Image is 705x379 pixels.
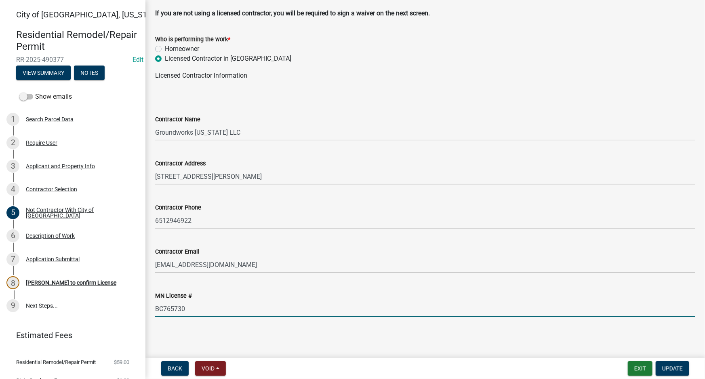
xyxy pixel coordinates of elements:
div: 5 [6,206,19,219]
div: 6 [6,229,19,242]
button: Back [161,361,189,376]
button: Exit [628,361,652,376]
label: Contractor Email [155,249,200,255]
span: Void [202,365,215,372]
wm-modal-confirm: Summary [16,70,71,76]
div: Contractor Selection [26,186,77,192]
span: Residential Remodel/Repair Permit [16,360,96,365]
div: Applicant and Property Info [26,163,95,169]
span: RR-2025-490377 [16,56,129,64]
h4: Residential Remodel/Repair Permit [16,29,139,53]
wm-modal-confirm: Edit Application Number [133,56,143,64]
span: Update [662,365,683,372]
label: Contractor Address [155,161,206,167]
a: Edit [133,56,143,64]
div: 1 [6,113,19,126]
div: 8 [6,276,19,289]
span: $59.00 [114,360,129,365]
label: Licensed Contractor in [GEOGRAPHIC_DATA] [165,54,291,64]
label: Contractor Phone [155,205,201,211]
label: MN License # [155,293,192,299]
div: 2 [6,136,19,149]
div: 7 [6,253,19,266]
label: Who is performing the work [155,37,230,42]
div: 4 [6,183,19,196]
button: View Summary [16,66,71,80]
div: [PERSON_NAME] to confirm License [26,280,116,286]
div: 9 [6,299,19,312]
div: 3 [6,160,19,173]
strong: If you are not using a licensed contractor, you will be required to sign a waiver on the next scr... [155,9,430,17]
wm-modal-confirm: Notes [74,70,105,76]
div: Description of Work [26,233,75,239]
button: Notes [74,66,105,80]
label: Contractor Name [155,117,200,123]
div: Application Submittal [26,256,80,262]
a: Estimated Fees [6,327,133,343]
span: Back [168,365,182,372]
span: City of [GEOGRAPHIC_DATA], [US_STATE] [16,10,163,19]
label: Show emails [19,92,72,102]
p: Licensed Contractor Information [155,71,695,80]
div: Require User [26,140,57,146]
div: Search Parcel Data [26,116,74,122]
button: Void [195,361,226,376]
div: Not Contractor With City of [GEOGRAPHIC_DATA] [26,207,133,218]
label: Homeowner [165,44,199,54]
button: Update [656,361,689,376]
